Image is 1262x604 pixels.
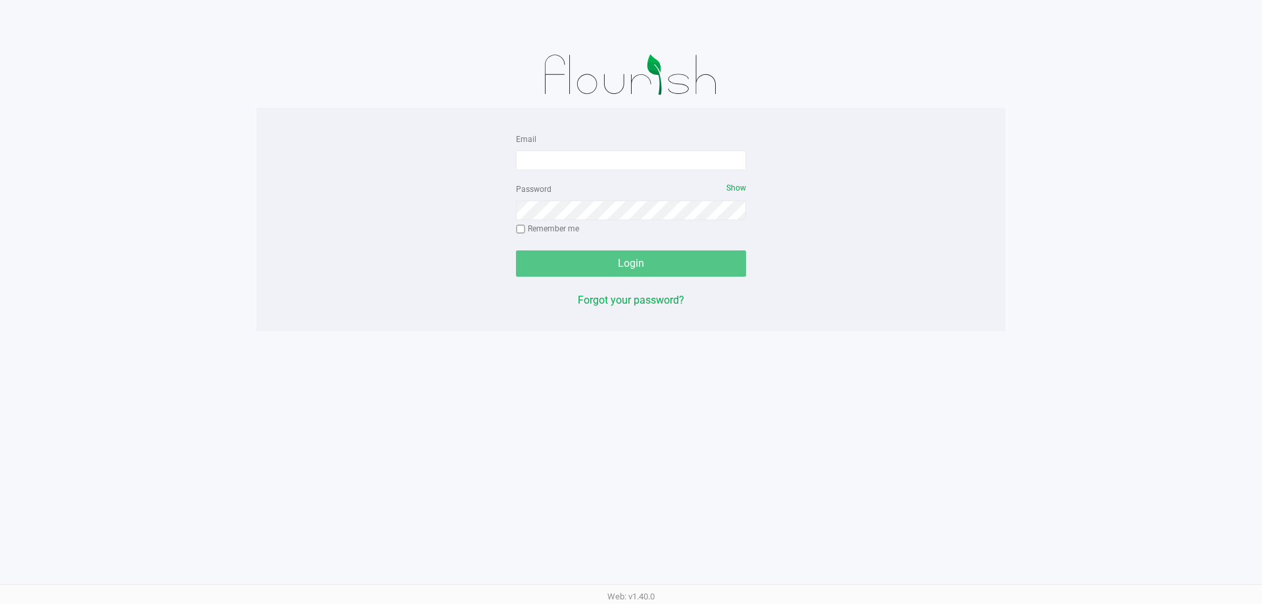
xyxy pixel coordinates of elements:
input: Remember me [516,225,525,234]
label: Email [516,133,536,145]
span: Show [726,183,746,193]
label: Password [516,183,551,195]
button: Forgot your password? [578,292,684,308]
span: Web: v1.40.0 [607,592,655,601]
label: Remember me [516,223,579,235]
